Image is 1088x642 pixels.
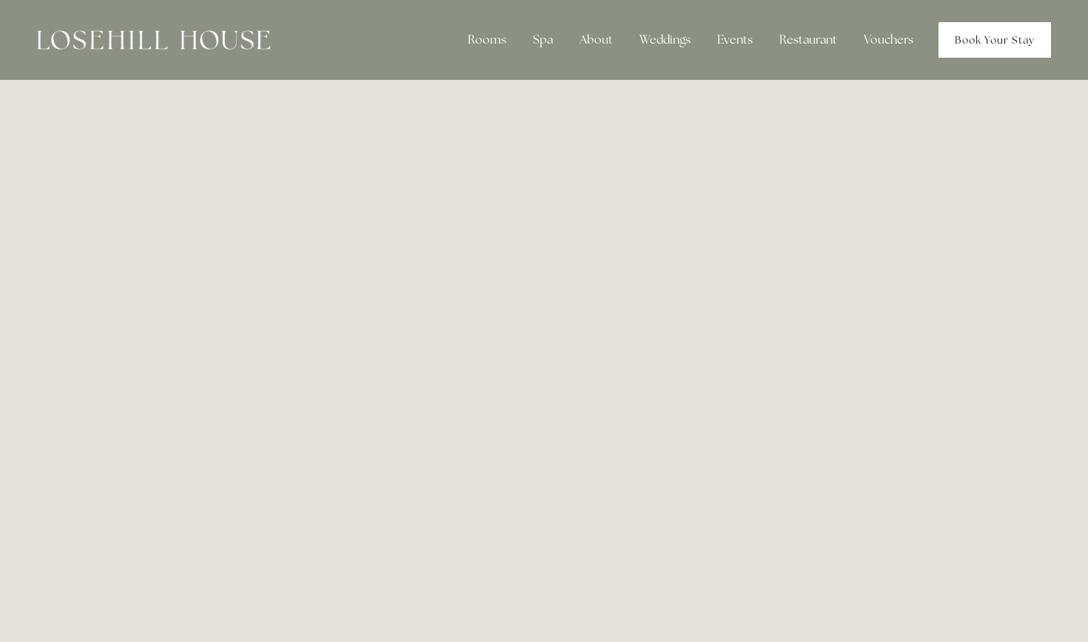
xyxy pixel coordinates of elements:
a: Vouchers [852,25,925,55]
div: Restaurant [768,25,849,55]
div: Spa [521,25,565,55]
div: Weddings [628,25,702,55]
div: About [568,25,625,55]
a: Book Your Stay [938,22,1051,58]
div: Events [705,25,765,55]
img: Losehill House [37,30,270,50]
div: Rooms [456,25,518,55]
